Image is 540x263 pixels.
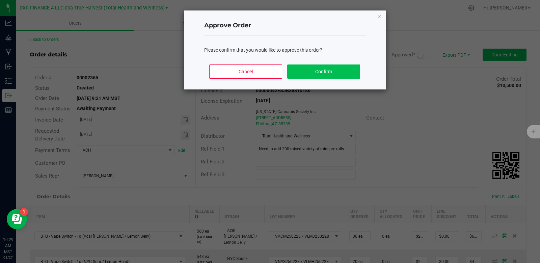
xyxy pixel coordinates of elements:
button: Confirm [287,64,360,79]
button: Cancel [209,64,282,79]
button: Close [377,12,382,20]
iframe: Resource center unread badge [20,208,28,216]
h4: Approve Order [204,21,366,30]
div: Please confirm that you would like to approve this order? [204,47,366,54]
iframe: Resource center [7,209,27,229]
